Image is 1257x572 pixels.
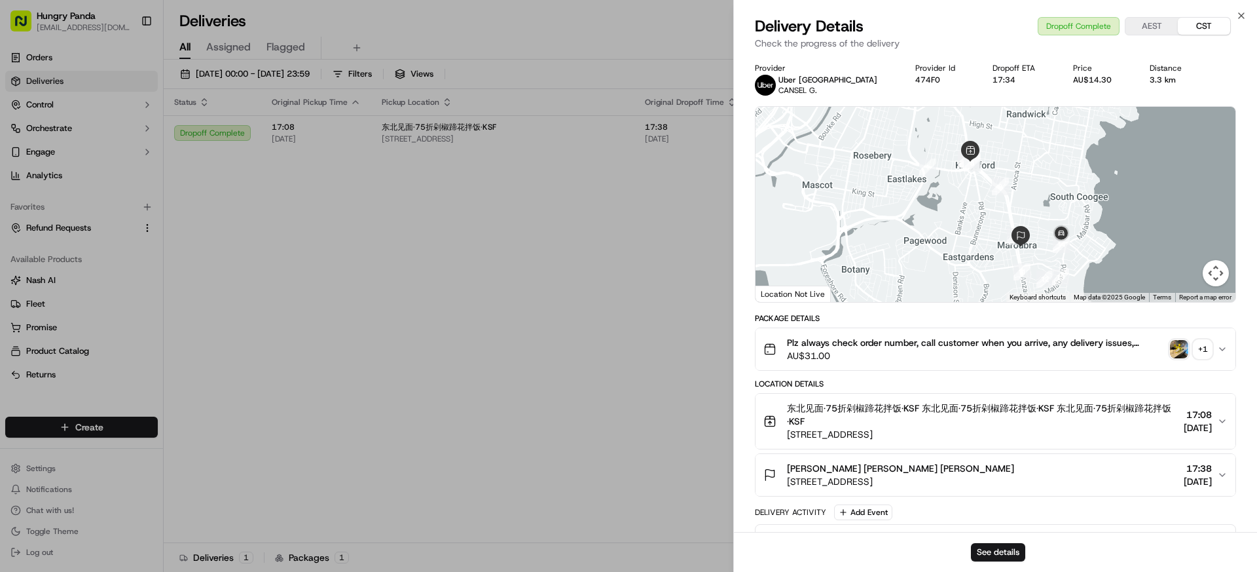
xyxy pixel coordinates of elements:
div: Provider Id [915,63,972,73]
a: Report a map error [1179,294,1231,301]
button: Map camera controls [1203,260,1229,286]
button: See details [971,543,1025,562]
span: [DATE] [1184,421,1212,434]
img: Google [759,285,802,302]
div: 8 [964,155,981,172]
div: 💻 [111,294,121,305]
div: Distance [1150,63,1199,73]
div: Past conversations [13,170,88,181]
img: 1736555255976-a54dd68f-1ca7-489b-9aae-adbdc363a1c4 [26,239,37,250]
a: 💻API Documentation [105,288,215,311]
span: Map data ©2025 Google [1074,294,1145,301]
span: [DATE] [1184,475,1212,488]
div: 1 [919,159,936,176]
div: 17:34 [993,75,1052,85]
button: 474F0 [915,75,940,85]
div: Price [1073,63,1129,73]
a: Terms (opens in new tab) [1153,294,1171,301]
img: photo_proof_of_pickup image [1170,340,1188,358]
div: 11 [1013,263,1030,280]
div: Package Details [755,313,1236,324]
button: See all [203,168,238,183]
div: Delivery Activity [755,507,826,518]
button: Start new chat [223,129,238,145]
div: Provider [755,63,894,73]
div: + 1 [1193,340,1212,358]
div: 7 [958,151,975,168]
button: CST [1178,18,1230,35]
span: API Documentation [124,293,210,306]
span: • [43,203,48,214]
span: CANSEL G. [778,85,817,96]
p: Welcome 👋 [13,52,238,73]
span: 东北见面·75折剁椒蹄花拌饭·KSF 东北见面·75折剁椒蹄花拌饭·KSF 东北见面·75折剁椒蹄花拌饭·KSF [787,402,1178,428]
button: AEST [1125,18,1178,35]
button: Keyboard shortcuts [1010,293,1066,302]
span: 17:38 [1184,462,1212,475]
button: photo_proof_of_pickup image+1 [1170,340,1212,358]
span: 17:08 [1184,408,1212,421]
div: We're available if you need us! [59,138,180,149]
button: 东北见面·75折剁椒蹄花拌饭·KSF 东北见面·75折剁椒蹄花拌饭·KSF 东北见面·75折剁椒蹄花拌饭·KSF[STREET_ADDRESS]17:08[DATE] [756,394,1235,449]
p: Check the progress of the delivery [755,37,1236,50]
button: [PERSON_NAME] [PERSON_NAME] [PERSON_NAME][STREET_ADDRESS]17:38[DATE] [756,454,1235,496]
div: Location Not Live [756,286,831,302]
img: 8016278978528_b943e370aa5ada12b00a_72.png [27,125,51,149]
div: 9 [992,178,1009,195]
span: Plz always check order number, call customer when you arrive, any delivery issues, Contact WhatsA... [787,336,1165,349]
a: Powered byPylon [92,324,158,335]
div: Location Details [755,379,1236,389]
img: Asif Zaman Khan [13,226,34,247]
span: [PERSON_NAME] [PERSON_NAME] [PERSON_NAME] [787,462,1014,475]
img: 1736555255976-a54dd68f-1ca7-489b-9aae-adbdc363a1c4 [13,125,37,149]
span: 8月27日 [116,238,147,249]
img: Nash [13,13,39,39]
button: Plz always check order number, call customer when you arrive, any delivery issues, Contact WhatsA... [756,328,1235,370]
span: Knowledge Base [26,293,100,306]
a: 📗Knowledge Base [8,288,105,311]
div: 10 [1007,228,1024,245]
span: AU$31.00 [787,349,1165,362]
div: 📗 [13,294,24,305]
span: Pylon [130,325,158,335]
a: Open this area in Google Maps (opens a new window) [759,285,802,302]
span: [STREET_ADDRESS] [787,428,1178,441]
div: 13 [1052,269,1069,286]
button: Add Event [834,505,892,520]
p: Uber [GEOGRAPHIC_DATA] [778,75,877,85]
div: 14 [1053,236,1070,253]
span: [PERSON_NAME] [41,238,106,249]
img: uber-new-logo.jpeg [755,75,776,96]
span: [STREET_ADDRESS] [787,475,1014,488]
input: Got a question? Start typing here... [34,85,236,98]
span: Delivery Details [755,16,864,37]
div: 12 [1036,271,1053,288]
span: • [109,238,113,249]
div: Start new chat [59,125,215,138]
div: AU$14.30 [1073,75,1129,85]
div: 3.3 km [1150,75,1199,85]
div: Dropoff ETA [993,63,1052,73]
span: 9月17日 [50,203,81,214]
